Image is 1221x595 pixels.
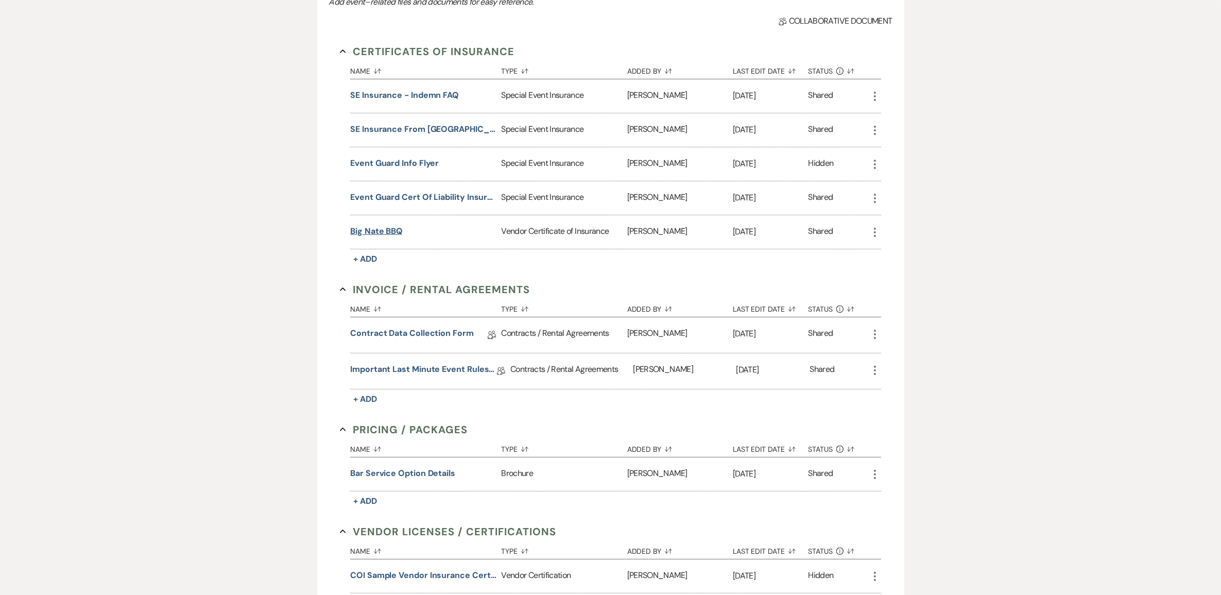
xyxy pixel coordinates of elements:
[501,437,627,457] button: Type
[353,253,377,264] span: + Add
[809,59,869,79] button: Status
[627,437,733,457] button: Added By
[733,539,809,559] button: Last Edit Date
[809,89,833,103] div: Shared
[809,157,834,171] div: Hidden
[779,15,892,27] span: Collaborative document
[809,225,833,239] div: Shared
[350,569,497,582] button: COI Sample Vendor Insurance Certificate
[350,539,501,559] button: Name
[809,67,833,75] span: Status
[733,437,809,457] button: Last Edit Date
[501,113,627,147] div: Special Event Insurance
[340,422,468,437] button: Pricing / Packages
[501,539,627,559] button: Type
[627,113,733,147] div: [PERSON_NAME]
[627,215,733,249] div: [PERSON_NAME]
[350,157,439,169] button: Event Guard Info Flyer
[501,317,627,353] div: Contracts / Rental Agreements
[627,317,733,353] div: [PERSON_NAME]
[736,363,810,377] p: [DATE]
[353,496,377,506] span: + Add
[501,457,627,491] div: Brochure
[350,467,455,480] button: Bar Service Option Details
[809,539,869,559] button: Status
[501,181,627,215] div: Special Event Insurance
[733,225,809,239] p: [DATE]
[350,297,501,317] button: Name
[350,191,497,203] button: Event Guard Cert of Liability Insurance
[809,297,869,317] button: Status
[350,494,380,508] button: + Add
[627,181,733,215] div: [PERSON_NAME]
[350,437,501,457] button: Name
[350,59,501,79] button: Name
[633,353,736,389] div: [PERSON_NAME]
[733,467,809,481] p: [DATE]
[627,559,733,593] div: [PERSON_NAME]
[627,539,733,559] button: Added By
[627,79,733,113] div: [PERSON_NAME]
[353,394,377,404] span: + Add
[350,225,403,237] button: Big Nate BBQ
[809,123,833,137] div: Shared
[809,191,833,205] div: Shared
[501,79,627,113] div: Special Event Insurance
[809,569,834,583] div: Hidden
[733,191,809,205] p: [DATE]
[350,123,497,135] button: SE Insurance from [GEOGRAPHIC_DATA]
[501,147,627,181] div: Special Event Insurance
[809,305,833,313] span: Status
[733,123,809,137] p: [DATE]
[501,59,627,79] button: Type
[627,297,733,317] button: Added By
[501,559,627,593] div: Vendor Certification
[809,446,833,453] span: Status
[810,363,834,379] div: Shared
[340,524,556,539] button: Vendor Licenses / Certifications
[733,157,809,171] p: [DATE]
[733,569,809,583] p: [DATE]
[627,147,733,181] div: [PERSON_NAME]
[733,59,809,79] button: Last Edit Date
[809,327,833,343] div: Shared
[627,457,733,491] div: [PERSON_NAME]
[350,89,459,101] button: SE Insurance - Indemn FAQ
[501,297,627,317] button: Type
[733,327,809,341] p: [DATE]
[733,89,809,103] p: [DATE]
[809,548,833,555] span: Status
[340,44,514,59] button: Certificates of Insurance
[350,392,380,406] button: + Add
[809,467,833,481] div: Shared
[510,353,633,389] div: Contracts / Rental Agreements
[733,297,809,317] button: Last Edit Date
[350,327,474,343] a: Contract Data Collection Form
[350,252,380,266] button: + Add
[501,215,627,249] div: Vendor Certificate of Insurance
[809,437,869,457] button: Status
[340,282,530,297] button: Invoice / Rental Agreements
[627,59,733,79] button: Added By
[350,363,497,379] a: Important Last Minute Event Rules/Acknowledgment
